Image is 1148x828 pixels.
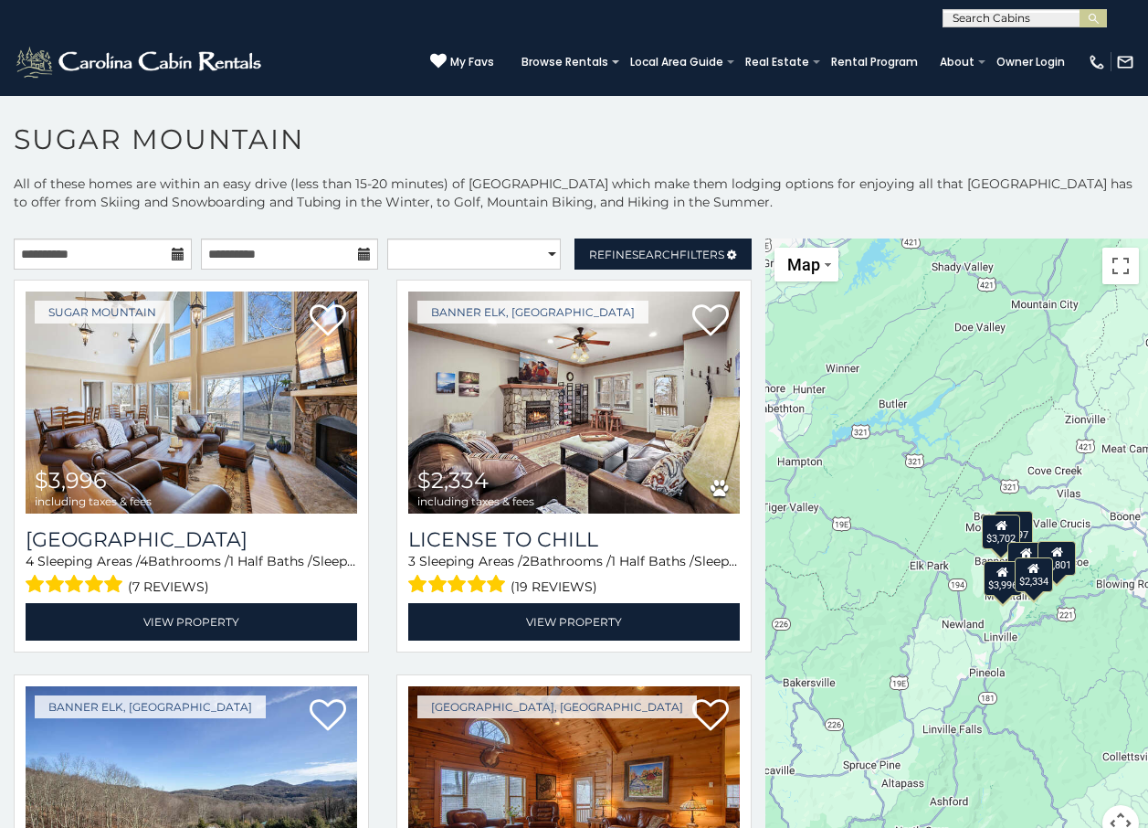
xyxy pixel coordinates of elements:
[26,292,357,514] img: Little Sugar Haven
[1116,53,1134,71] img: mail-regular-white.png
[26,527,357,552] h3: Little Sugar Haven
[14,44,267,80] img: White-1-2.png
[512,49,617,75] a: Browse Rentals
[26,603,357,641] a: View Property
[692,697,729,736] a: Add to favorites
[632,248,679,261] span: Search
[1102,248,1139,284] button: Toggle fullscreen view
[26,527,357,552] a: [GEOGRAPHIC_DATA]
[35,467,107,494] span: $3,996
[736,49,818,75] a: Real Estate
[450,54,494,70] span: My Favs
[35,495,152,507] span: including taxes & fees
[1014,557,1052,592] div: $2,334
[310,303,346,341] a: Add to favorites
[931,49,984,75] a: About
[738,553,746,569] span: 6
[356,553,369,569] span: 10
[408,292,740,514] img: License to Chill
[589,248,724,261] span: Refine Filters
[35,301,170,324] a: Sugar Mountain
[983,561,1021,596] div: $3,996
[774,248,838,281] button: Change map style
[408,603,740,641] a: View Property
[26,552,357,599] div: Sleeping Areas / Bathrooms / Sleeps:
[787,255,820,274] span: Map
[611,553,694,569] span: 1 Half Baths /
[511,575,597,599] span: (19 reviews)
[994,511,1032,546] div: $3,997
[140,553,148,569] span: 4
[408,552,740,599] div: Sleeping Areas / Bathrooms / Sleeps:
[621,49,732,75] a: Local Area Guide
[417,695,697,718] a: [GEOGRAPHIC_DATA], [GEOGRAPHIC_DATA]
[574,239,753,270] a: RefineSearchFilters
[26,292,357,514] a: Little Sugar Haven $3,996 including taxes & fees
[692,303,729,341] a: Add to favorites
[982,515,1020,549] div: $3,702
[229,553,312,569] span: 1 Half Baths /
[1088,53,1106,71] img: phone-regular-white.png
[1006,542,1045,577] div: $1,742
[417,301,648,324] a: Banner Elk, [GEOGRAPHIC_DATA]
[1037,541,1076,576] div: $5,801
[417,467,489,494] span: $2,334
[35,695,266,718] a: Banner Elk, [GEOGRAPHIC_DATA]
[822,49,927,75] a: Rental Program
[408,553,416,569] span: 3
[987,49,1074,75] a: Owner Login
[522,553,530,569] span: 2
[128,575,209,599] span: (7 reviews)
[408,527,740,552] a: License to Chill
[430,53,494,71] a: My Favs
[310,697,346,736] a: Add to favorites
[417,495,534,507] span: including taxes & fees
[408,292,740,514] a: License to Chill $2,334 including taxes & fees
[26,553,34,569] span: 4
